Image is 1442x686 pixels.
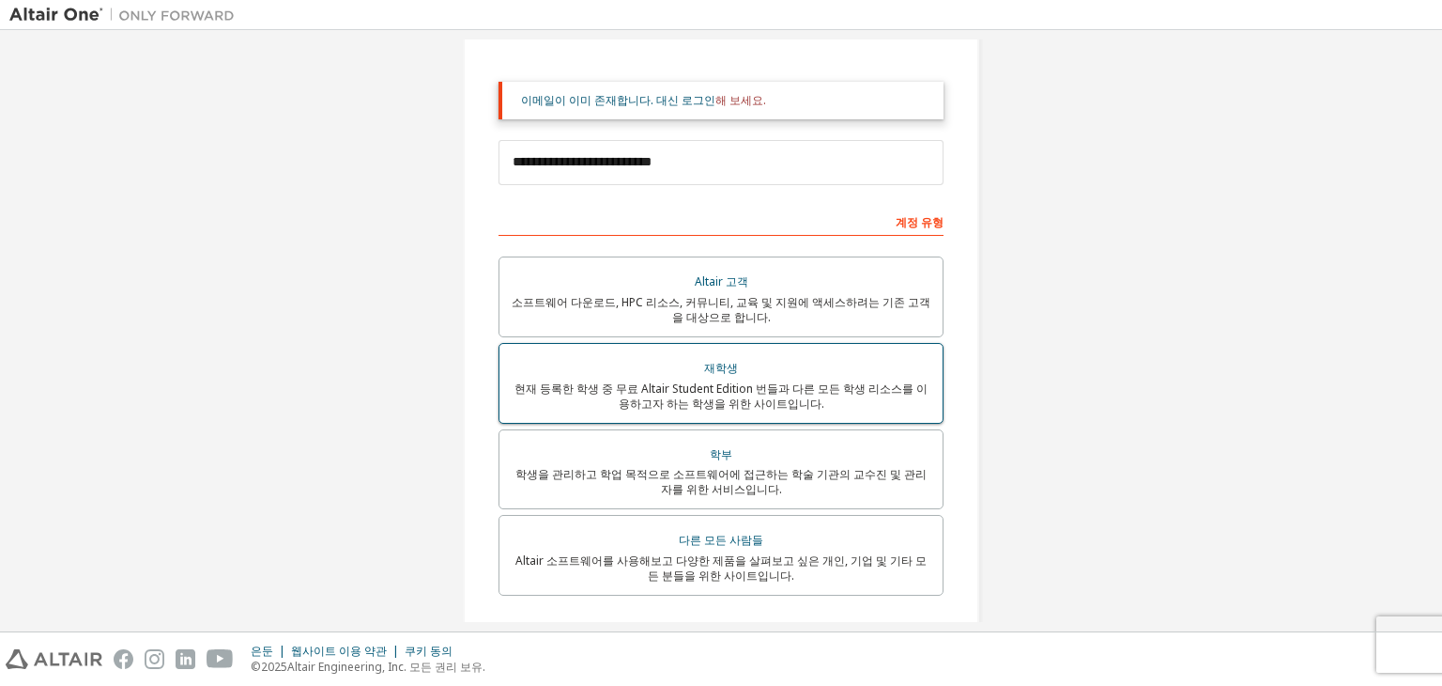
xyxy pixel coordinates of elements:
font: 은둔 [251,643,273,659]
img: facebook.svg [114,649,133,669]
font: 학부 [710,446,732,462]
img: youtube.svg [207,649,234,669]
font: Altair Engineering, Inc. 모든 권리 보유. [287,659,485,675]
font: © [251,659,261,675]
font: 현재 등록한 학생 중 무료 Altair Student Edition 번들과 다른 모든 학생 리소스를 이용하고자 하는 학생을 위한 사이트입니다. [514,381,928,412]
font: Altair 고객 [695,273,748,289]
font: 2025 [261,659,287,675]
font: 계정 유형 [896,214,943,230]
img: altair_logo.svg [6,649,102,669]
font: Altair 소프트웨어를 사용해보고 다양한 제품을 살펴보고 싶은 개인, 기업 및 기타 모든 분들을 위한 사이트입니다. [515,553,927,584]
font: 해 보세요 [715,92,763,108]
img: 알타이르 원 [9,6,244,24]
font: 소프트웨어 다운로드, HPC 리소스, 커뮤니티, 교육 및 지원에 액세스하려는 기존 고객을 대상으로 합니다. [512,294,930,325]
img: instagram.svg [145,649,164,669]
img: linkedin.svg [176,649,195,669]
font: . [763,92,766,108]
font: 재학생 [704,360,738,376]
font: 학생을 관리하고 학업 목적으로 소프트웨어에 접근하는 학술 기관의 교수진 및 관리자를 위한 서비스입니다. [515,466,927,497]
font: 쿠키 동의 [405,643,453,659]
font: 다른 모든 사람들 [679,532,763,548]
a: 이메일이 이미 존재합니다. 대신 로그인 [521,92,715,108]
font: 웹사이트 이용 약관 [291,643,387,659]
